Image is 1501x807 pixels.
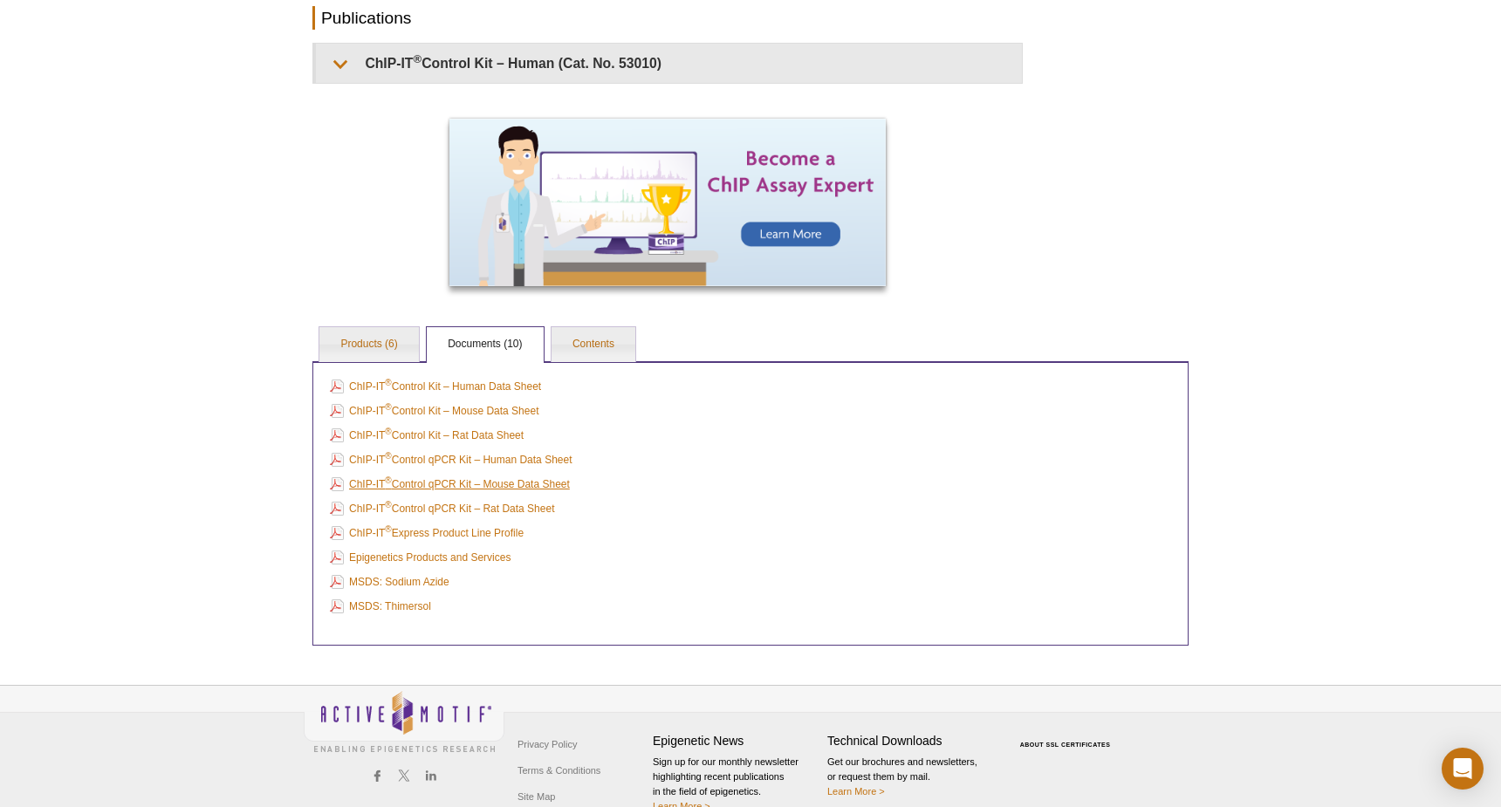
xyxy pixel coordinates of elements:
[330,377,541,396] a: ChIP-IT®Control Kit – Human Data Sheet
[304,686,504,756] img: Active Motif,
[330,597,431,616] a: MSDS: Thimersol
[1442,748,1484,790] div: Open Intercom Messenger
[385,475,391,485] sup: ®
[330,401,538,421] a: ChIP-IT®Control Kit – Mouse Data Sheet
[385,402,391,412] sup: ®
[427,327,543,362] a: Documents (10)
[330,475,570,494] a: ChIP-IT®Control qPCR Kit – Mouse Data Sheet
[1002,716,1133,755] table: Click to Verify - This site chose Symantec SSL for secure e-commerce and confidential communicati...
[330,523,524,543] a: ChIP-IT®Express Product Line Profile
[385,524,391,534] sup: ®
[827,755,993,799] p: Get our brochures and newsletters, or request them by mail.
[330,499,554,518] a: ChIP-IT®Control qPCR Kit – Rat Data Sheet
[385,500,391,510] sup: ®
[513,757,605,783] a: Terms & Conditions
[316,44,1022,83] summary: ChIP-IT®Control Kit – Human (Cat. No. 53010)
[827,786,885,797] a: Learn More >
[330,548,511,567] a: Epigenetics Products and Services
[552,327,635,362] a: Contents
[827,734,993,749] h4: Technical Downloads
[312,6,1023,30] h2: Publications
[385,427,391,436] sup: ®
[653,734,819,749] h4: Epigenetic News
[319,327,418,362] a: Products (6)
[385,378,391,387] sup: ®
[330,426,524,445] a: ChIP-IT®Control Kit – Rat Data Sheet
[1020,742,1111,748] a: ABOUT SSL CERTIFICATES
[330,572,449,592] a: MSDS: Sodium Azide
[414,52,422,65] sup: ®
[513,731,581,757] a: Privacy Policy
[385,451,391,461] sup: ®
[330,450,572,469] a: ChIP-IT®Control qPCR Kit – Human Data Sheet
[449,119,886,286] img: Become a ChIP Assay Expert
